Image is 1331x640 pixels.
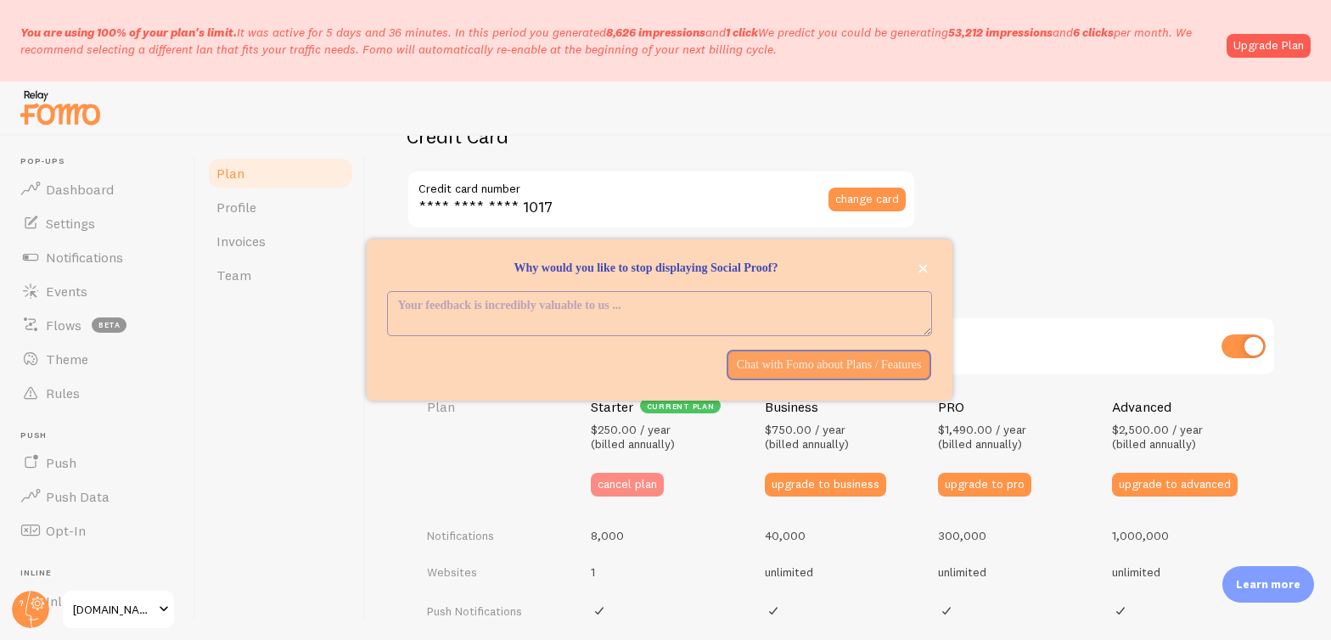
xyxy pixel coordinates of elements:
[640,398,721,413] div: current plan
[765,473,886,497] button: upgrade to business
[10,206,185,240] a: Settings
[828,188,906,211] button: change card
[20,430,185,441] span: Push
[216,267,251,284] span: Team
[1112,398,1171,416] h4: Advanced
[10,584,185,618] a: Inline
[591,473,664,497] button: cancel plan
[1112,473,1238,497] button: upgrade to advanced
[928,553,1102,591] td: unlimited
[20,25,237,40] span: You are using 100% of your plan's limit.
[755,517,929,554] td: 40,000
[10,240,185,274] a: Notifications
[765,398,818,416] h4: Business
[407,123,916,149] h2: Credit Card
[591,398,633,416] h4: Starter
[388,292,931,335] textarea: <p>Why would you like to stop displaying Social Proof? </p>
[46,592,79,609] span: Inline
[765,422,849,452] span: $750.00 / year (billed annually)
[61,589,176,630] a: [DOMAIN_NAME]
[938,398,964,416] h4: PRO
[835,193,899,205] span: change card
[216,165,244,182] span: Plan
[46,454,76,471] span: Push
[10,480,185,514] a: Push Data
[407,553,581,591] td: Websites
[46,215,95,232] span: Settings
[737,356,922,373] p: Chat with Fomo about Plans / Features
[914,260,932,278] button: close,
[46,522,86,539] span: Opt-In
[1102,517,1276,554] td: 1,000,000
[46,351,88,368] span: Theme
[427,398,570,416] h4: Plan
[73,599,154,620] span: [DOMAIN_NAME]
[10,376,185,410] a: Rules
[581,517,755,554] td: 8,000
[206,258,355,292] a: Team
[46,249,123,266] span: Notifications
[20,568,185,579] span: Inline
[1236,576,1300,592] p: Learn more
[216,233,266,250] span: Invoices
[938,473,1031,497] button: upgrade to pro
[938,422,1026,452] span: $1,490.00 / year (billed annually)
[755,553,929,591] td: unlimited
[928,517,1102,554] td: 300,000
[46,283,87,300] span: Events
[726,25,758,40] b: 1 click
[18,86,103,129] img: fomo-relay-logo-orange.svg
[407,517,581,554] td: Notifications
[591,422,675,452] span: $250.00 / year (billed annually)
[46,488,110,505] span: Push Data
[606,25,758,40] span: and
[948,25,1114,40] span: and
[581,553,755,591] td: 1
[206,190,355,224] a: Profile
[10,274,185,308] a: Events
[10,308,185,342] a: Flows beta
[10,342,185,376] a: Theme
[10,446,185,480] a: Push
[1112,422,1203,452] span: $2,500.00 / year (billed annually)
[387,260,932,277] p: Why would you like to stop displaying Social Proof?
[367,239,952,401] div: Why would you like to stop displaying Social Proof?
[407,170,916,199] label: Credit card number
[948,25,1053,40] b: 53,212 impressions
[10,514,185,547] a: Opt-In
[46,181,114,198] span: Dashboard
[1073,25,1114,40] b: 6 clicks
[1222,566,1314,603] div: Learn more
[46,385,80,401] span: Rules
[606,25,705,40] b: 8,626 impressions
[20,156,185,167] span: Pop-ups
[206,224,355,258] a: Invoices
[206,156,355,190] a: Plan
[10,172,185,206] a: Dashboard
[1102,553,1276,591] td: unlimited
[92,317,126,333] span: beta
[727,350,932,380] button: Chat with Fomo about Plans / Features
[407,591,581,632] td: Push Notifications
[46,317,81,334] span: Flows
[1227,34,1311,58] a: Upgrade Plan
[20,24,1216,58] p: It was active for 5 days and 36 minutes. In this period you generated We predict you could be gen...
[216,199,256,216] span: Profile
